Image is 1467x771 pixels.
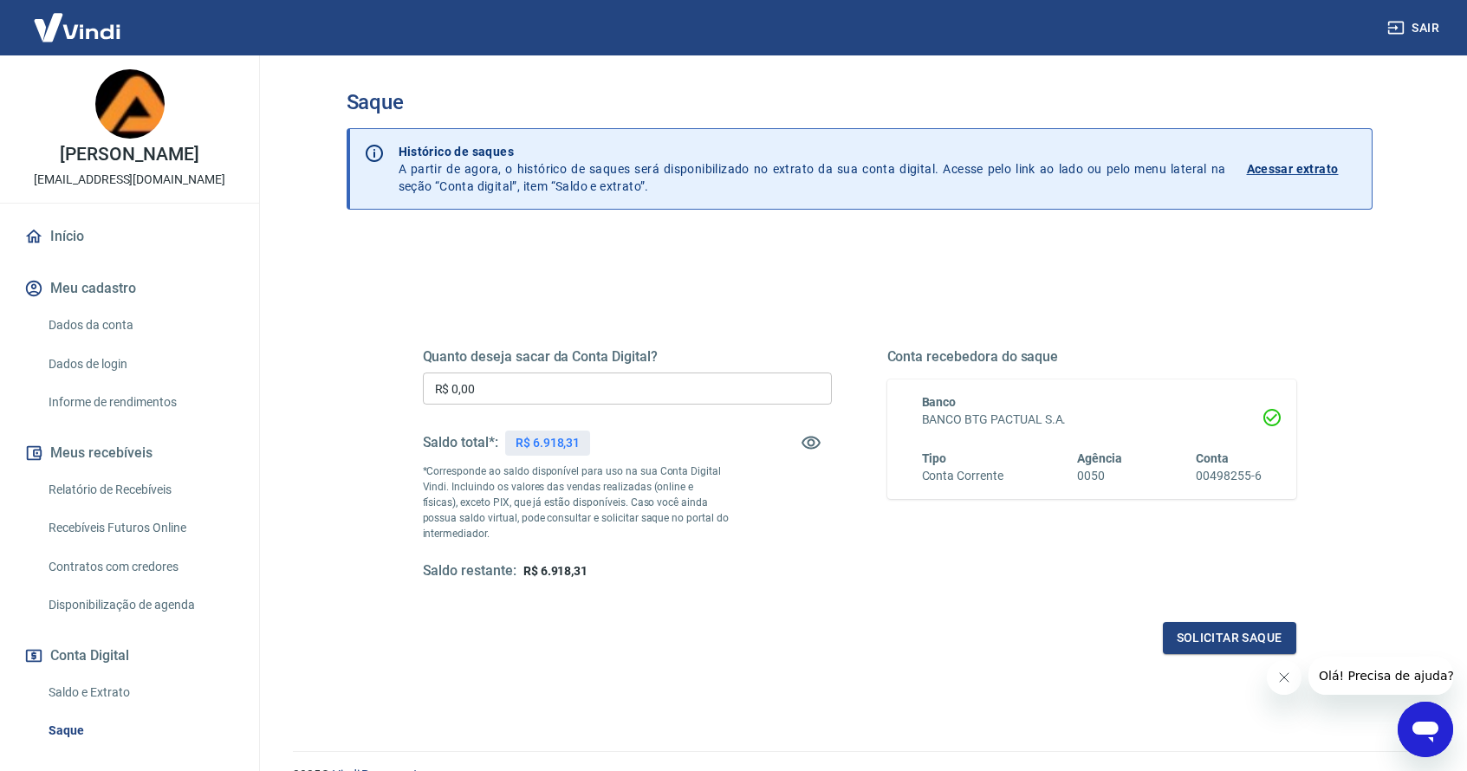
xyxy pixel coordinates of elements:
p: R$ 6.918,31 [516,434,580,452]
iframe: Mensagem da empresa [1308,657,1453,695]
span: Conta [1196,451,1229,465]
span: Olá! Precisa de ajuda? [10,12,146,26]
h5: Saldo restante: [423,562,516,580]
button: Meu cadastro [21,269,238,308]
img: 6a1d8cdb-afff-4140-b23b-b3656956e1a1.jpeg [95,69,165,139]
p: A partir de agora, o histórico de saques será disponibilizado no extrato da sua conta digital. Ac... [399,143,1226,195]
span: Tipo [922,451,947,465]
p: [EMAIL_ADDRESS][DOMAIN_NAME] [34,171,225,189]
a: Dados da conta [42,308,238,343]
a: Relatório de Recebíveis [42,472,238,508]
p: Histórico de saques [399,143,1226,160]
img: Vindi [21,1,133,54]
h5: Conta recebedora do saque [887,348,1296,366]
a: Saldo e Extrato [42,675,238,710]
a: Dados de login [42,347,238,382]
a: Contratos com credores [42,549,238,585]
h5: Saldo total*: [423,434,498,451]
button: Solicitar saque [1163,622,1296,654]
a: Início [21,217,238,256]
h6: Conta Corrente [922,467,1003,485]
p: [PERSON_NAME] [60,146,198,164]
p: *Corresponde ao saldo disponível para uso na sua Conta Digital Vindi. Incluindo os valores das ve... [423,463,730,541]
a: Informe de rendimentos [42,385,238,420]
h5: Quanto deseja sacar da Conta Digital? [423,348,832,366]
button: Meus recebíveis [21,434,238,472]
span: R$ 6.918,31 [523,564,587,578]
h6: BANCO BTG PACTUAL S.A. [922,411,1262,429]
p: Acessar extrato [1247,160,1339,178]
h3: Saque [347,90,1373,114]
a: Recebíveis Futuros Online [42,510,238,546]
span: Agência [1077,451,1122,465]
button: Conta Digital [21,637,238,675]
a: Saque [42,713,238,748]
h6: 0050 [1077,467,1122,485]
button: Sair [1384,12,1446,44]
h6: 00498255-6 [1196,467,1262,485]
a: Acessar extrato [1247,143,1358,195]
iframe: Fechar mensagem [1267,660,1301,695]
iframe: Botão para abrir a janela de mensagens [1398,702,1453,757]
span: Banco [922,395,957,409]
a: Disponibilização de agenda [42,587,238,623]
